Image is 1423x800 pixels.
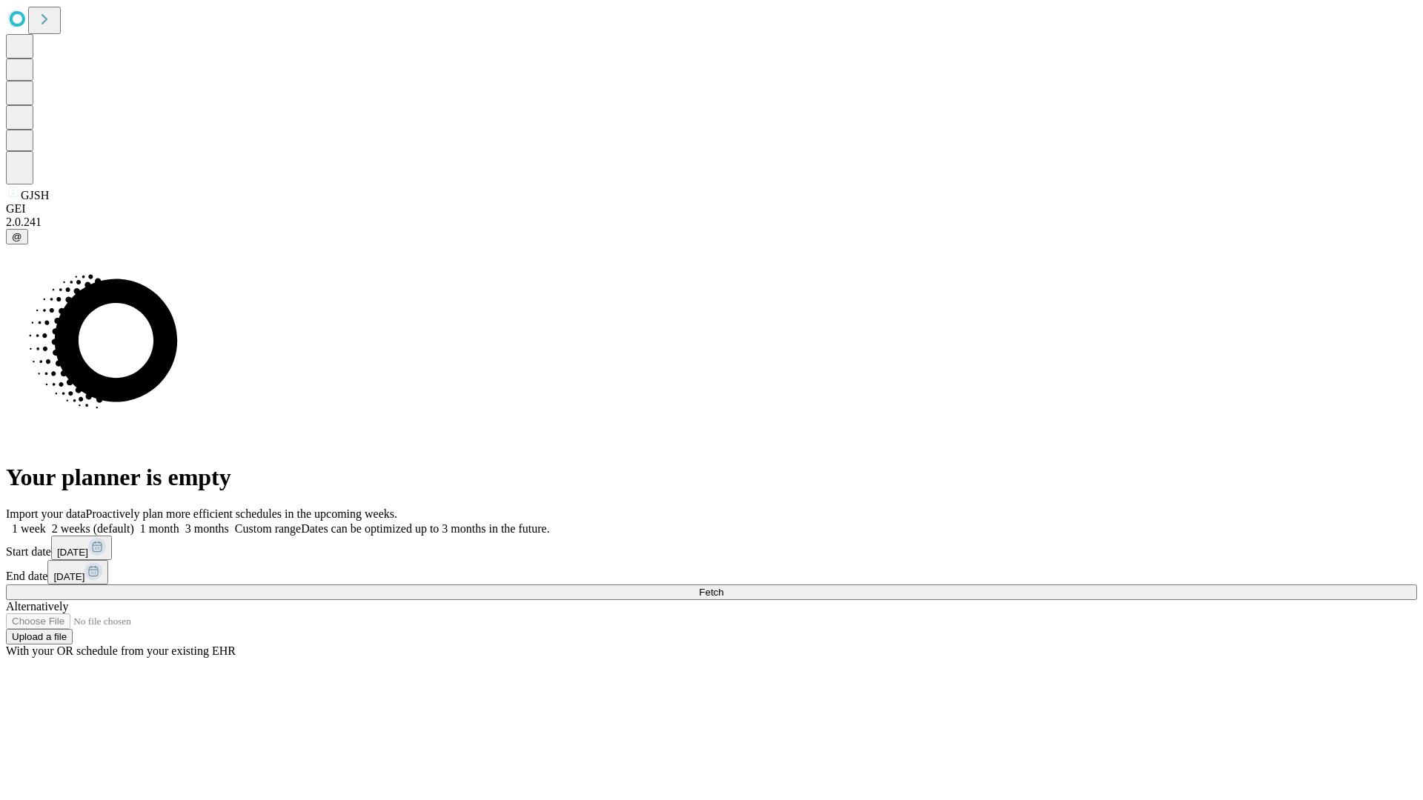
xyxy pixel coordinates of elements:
div: Start date [6,536,1417,560]
button: Upload a file [6,629,73,644]
span: 3 months [185,522,229,535]
div: End date [6,560,1417,584]
span: Alternatively [6,600,68,613]
span: [DATE] [57,547,88,558]
button: @ [6,229,28,244]
div: 2.0.241 [6,216,1417,229]
span: 1 week [12,522,46,535]
span: @ [12,231,22,242]
span: Custom range [235,522,301,535]
h1: Your planner is empty [6,464,1417,491]
span: Import your data [6,507,86,520]
span: Dates can be optimized up to 3 months in the future. [301,522,549,535]
button: [DATE] [51,536,112,560]
div: GEI [6,202,1417,216]
span: [DATE] [53,571,84,582]
span: Fetch [699,587,723,598]
span: GJSH [21,189,49,201]
span: 2 weeks (default) [52,522,134,535]
span: 1 month [140,522,179,535]
span: With your OR schedule from your existing EHR [6,644,236,657]
button: [DATE] [47,560,108,584]
span: Proactively plan more efficient schedules in the upcoming weeks. [86,507,397,520]
button: Fetch [6,584,1417,600]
